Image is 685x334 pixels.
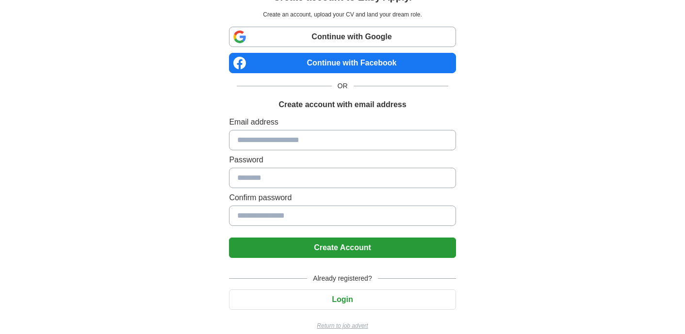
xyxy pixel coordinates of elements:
span: Already registered? [307,273,377,284]
a: Continue with Google [229,27,456,47]
a: Continue with Facebook [229,53,456,73]
p: Create an account, upload your CV and land your dream role. [231,10,454,19]
button: Create Account [229,238,456,258]
button: Login [229,289,456,310]
label: Password [229,154,456,166]
h1: Create account with email address [278,99,406,111]
a: Return to job advert [229,321,456,330]
span: OR [332,81,354,91]
a: Login [229,295,456,303]
label: Email address [229,116,456,128]
label: Confirm password [229,192,456,204]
